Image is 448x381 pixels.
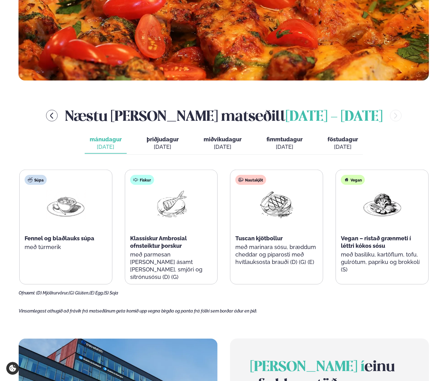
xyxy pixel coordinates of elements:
img: fish.svg [133,177,138,182]
div: Súpa [25,175,47,185]
span: (S) Soja [104,290,118,295]
div: [DATE] [147,143,179,151]
img: Beef-Meat.png [257,190,297,219]
div: [DATE] [266,143,303,151]
img: Fish.png [151,190,191,219]
span: (D) Mjólkurvörur, [36,290,68,295]
div: [DATE] [328,143,358,151]
span: (G) Glúten, [68,290,89,295]
img: beef.svg [238,177,243,182]
span: Ofnæmi: [19,290,35,295]
button: mánudagur [DATE] [85,133,127,154]
button: menu-btn-right [390,110,402,121]
p: með parmesan [PERSON_NAME] ásamt [PERSON_NAME], smjöri og sítrónusósu (D) (G) [130,251,213,281]
button: þriðjudagur [DATE] [142,133,184,154]
div: [DATE] [204,143,242,151]
span: (E) Egg, [89,290,104,295]
span: Vegan – ristað grænmeti í léttri kókos sósu [341,235,411,249]
span: mánudagur [90,136,122,143]
span: þriðjudagur [147,136,179,143]
div: [DATE] [90,143,122,151]
div: Vegan [341,175,365,185]
div: Nautakjöt [235,175,266,185]
a: Cookie settings [6,362,19,375]
img: Vegan.svg [344,177,349,182]
img: Vegan.png [362,190,402,219]
h2: Næstu [PERSON_NAME] matseðill [65,106,383,126]
span: föstudagur [328,136,358,143]
img: soup.svg [28,177,33,182]
p: með basilíku, kartöflum, tofu, gulrótum, papriku og brokkolí (S) [341,251,423,273]
p: með túrmerik [25,243,107,251]
span: Tuscan kjötbollur [235,235,283,242]
span: [DATE] - [DATE] [285,110,383,124]
span: fimmtudagur [266,136,303,143]
button: fimmtudagur [DATE] [262,133,308,154]
button: menu-btn-left [46,110,58,121]
span: [PERSON_NAME] í [250,360,365,374]
img: Soup.png [46,190,86,219]
button: miðvikudagur [DATE] [199,133,247,154]
button: föstudagur [DATE] [323,133,363,154]
div: Fiskur [130,175,154,185]
p: með marinara sósu, bræddum cheddar og piparosti með hvítlauksosta brauði (D) (G) (E) [235,243,318,266]
span: miðvikudagur [204,136,242,143]
span: Vinsamlegast athugið að frávik frá matseðlinum geta komið upp vegna birgða og panta frá fólki sem... [19,308,257,313]
span: Fennel og blaðlauks súpa [25,235,94,242]
span: Klassískur Ambrosial ofnsteiktur þorskur [130,235,187,249]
